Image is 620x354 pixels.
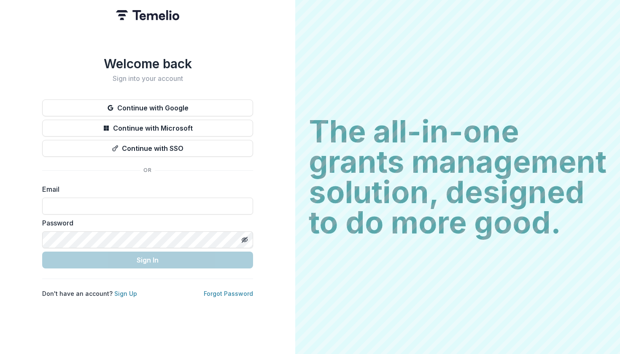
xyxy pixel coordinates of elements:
button: Toggle password visibility [238,233,251,247]
label: Email [42,184,248,194]
a: Forgot Password [204,290,253,297]
button: Sign In [42,252,253,268]
h2: Sign into your account [42,75,253,83]
label: Password [42,218,248,228]
h1: Welcome back [42,56,253,71]
button: Continue with Google [42,99,253,116]
p: Don't have an account? [42,289,137,298]
a: Sign Up [114,290,137,297]
button: Continue with SSO [42,140,253,157]
button: Continue with Microsoft [42,120,253,137]
img: Temelio [116,10,179,20]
